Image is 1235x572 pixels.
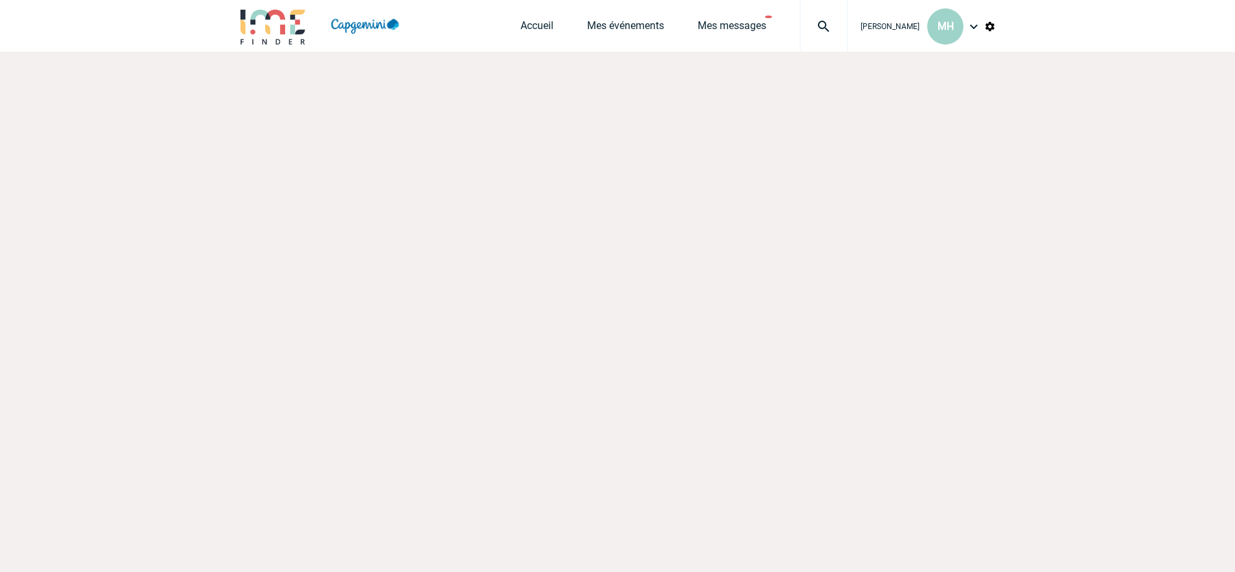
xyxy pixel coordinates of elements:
[698,19,766,37] a: Mes messages
[861,22,919,31] span: [PERSON_NAME]
[521,19,553,37] a: Accueil
[938,20,954,32] span: MH
[239,8,306,45] img: IME-Finder
[587,19,664,37] a: Mes événements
